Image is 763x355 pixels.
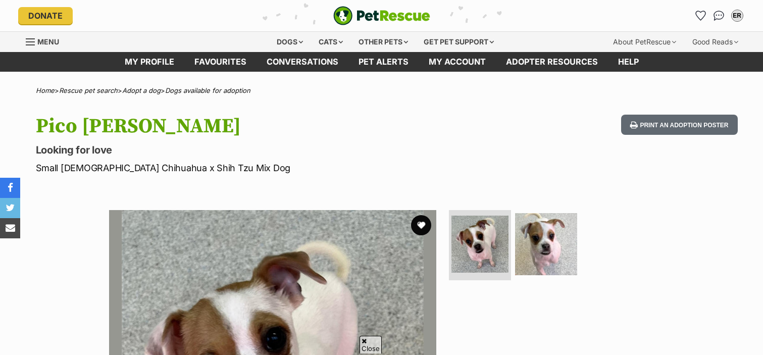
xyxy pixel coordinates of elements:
img: chat-41dd97257d64d25036548639549fe6c8038ab92f7586957e7f3b1b290dea8141.svg [714,11,724,21]
span: Close [360,336,382,353]
a: Help [608,52,649,72]
a: conversations [257,52,348,72]
a: Home [36,86,55,94]
a: Favourites [693,8,709,24]
div: Get pet support [417,32,501,52]
div: > > > [11,87,753,94]
button: Print an adoption poster [621,115,737,135]
button: favourite [411,215,431,235]
div: Cats [312,32,350,52]
a: Dogs available for adoption [165,86,250,94]
img: Photo of Pico De Gallo [451,216,508,273]
p: Small [DEMOGRAPHIC_DATA] Chihuahua x Shih Tzu Mix Dog [36,161,463,175]
a: Menu [26,32,66,50]
a: Donate [18,7,73,24]
div: ER [732,11,742,21]
div: Other pets [351,32,415,52]
a: Adopt a dog [122,86,161,94]
a: Favourites [184,52,257,72]
div: About PetRescue [606,32,683,52]
ul: Account quick links [693,8,745,24]
a: Pet alerts [348,52,419,72]
a: PetRescue [333,6,430,25]
a: Adopter resources [496,52,608,72]
h1: Pico [PERSON_NAME] [36,115,463,138]
img: Photo of Pico De Gallo [515,213,577,275]
div: Dogs [270,32,310,52]
a: Rescue pet search [59,86,118,94]
p: Looking for love [36,143,463,157]
img: logo-e224e6f780fb5917bec1dbf3a21bbac754714ae5b6737aabdf751b685950b380.svg [333,6,430,25]
a: Conversations [711,8,727,24]
span: Menu [37,37,59,46]
a: My profile [115,52,184,72]
div: Good Reads [685,32,745,52]
a: My account [419,52,496,72]
button: My account [729,8,745,24]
